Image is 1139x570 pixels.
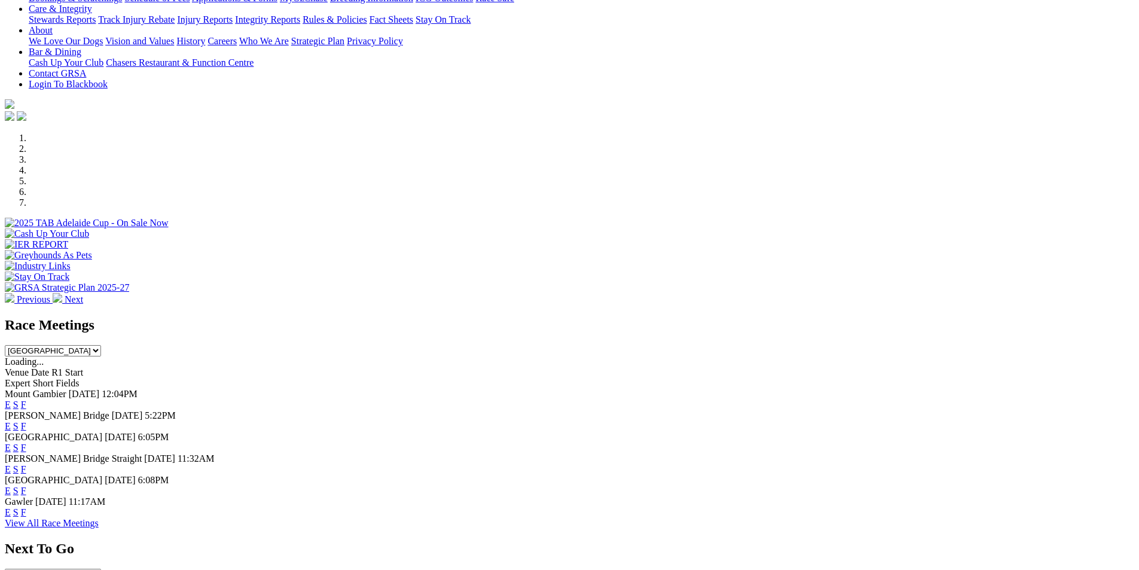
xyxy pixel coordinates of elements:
a: E [5,464,11,474]
a: History [176,36,205,46]
a: F [21,486,26,496]
a: Vision and Values [105,36,174,46]
a: E [5,443,11,453]
a: Rules & Policies [303,14,367,25]
a: Privacy Policy [347,36,403,46]
a: Stay On Track [416,14,471,25]
a: E [5,486,11,496]
img: facebook.svg [5,111,14,121]
span: Mount Gambier [5,389,66,399]
a: View All Race Meetings [5,518,99,528]
span: [PERSON_NAME] Bridge [5,410,109,420]
span: [PERSON_NAME] Bridge Straight [5,453,142,464]
img: GRSA Strategic Plan 2025-27 [5,282,129,293]
a: S [13,486,19,496]
a: S [13,507,19,517]
span: Previous [17,294,50,304]
a: Chasers Restaurant & Function Centre [106,57,254,68]
a: Care & Integrity [29,4,92,14]
span: Short [33,378,54,388]
a: F [21,507,26,517]
span: Gawler [5,496,33,507]
div: Bar & Dining [29,57,1134,68]
a: S [13,421,19,431]
a: Careers [207,36,237,46]
a: Strategic Plan [291,36,344,46]
a: Login To Blackbook [29,79,108,89]
a: Cash Up Your Club [29,57,103,68]
span: [DATE] [69,389,100,399]
span: Fields [56,378,79,388]
img: Greyhounds As Pets [5,250,92,261]
span: [GEOGRAPHIC_DATA] [5,475,102,485]
a: S [13,443,19,453]
a: F [21,443,26,453]
span: [DATE] [105,432,136,442]
a: Bar & Dining [29,47,81,57]
span: Date [31,367,49,377]
a: E [5,400,11,410]
a: F [21,421,26,431]
div: About [29,36,1134,47]
a: F [21,464,26,474]
span: Loading... [5,356,44,367]
div: Care & Integrity [29,14,1134,25]
img: twitter.svg [17,111,26,121]
a: Next [53,294,83,304]
span: [DATE] [112,410,143,420]
a: S [13,400,19,410]
a: Contact GRSA [29,68,86,78]
span: 11:32AM [178,453,215,464]
img: chevron-right-pager-white.svg [53,293,62,303]
img: chevron-left-pager-white.svg [5,293,14,303]
a: S [13,464,19,474]
a: E [5,507,11,517]
a: Previous [5,294,53,304]
span: 5:22PM [145,410,176,420]
span: 6:08PM [138,475,169,485]
span: 12:04PM [102,389,138,399]
span: Venue [5,367,29,377]
a: Integrity Reports [235,14,300,25]
span: Expert [5,378,30,388]
a: About [29,25,53,35]
img: Industry Links [5,261,71,272]
span: Next [65,294,83,304]
a: Track Injury Rebate [98,14,175,25]
a: E [5,421,11,431]
img: logo-grsa-white.png [5,99,14,109]
span: [DATE] [144,453,175,464]
a: Who We Are [239,36,289,46]
h2: Next To Go [5,541,1134,557]
img: Cash Up Your Club [5,228,89,239]
a: F [21,400,26,410]
a: Injury Reports [177,14,233,25]
span: [DATE] [35,496,66,507]
span: [DATE] [105,475,136,485]
h2: Race Meetings [5,317,1134,333]
span: 11:17AM [69,496,106,507]
a: We Love Our Dogs [29,36,103,46]
span: 6:05PM [138,432,169,442]
a: Stewards Reports [29,14,96,25]
img: 2025 TAB Adelaide Cup - On Sale Now [5,218,169,228]
img: IER REPORT [5,239,68,250]
span: [GEOGRAPHIC_DATA] [5,432,102,442]
span: R1 Start [51,367,83,377]
a: Fact Sheets [370,14,413,25]
img: Stay On Track [5,272,69,282]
